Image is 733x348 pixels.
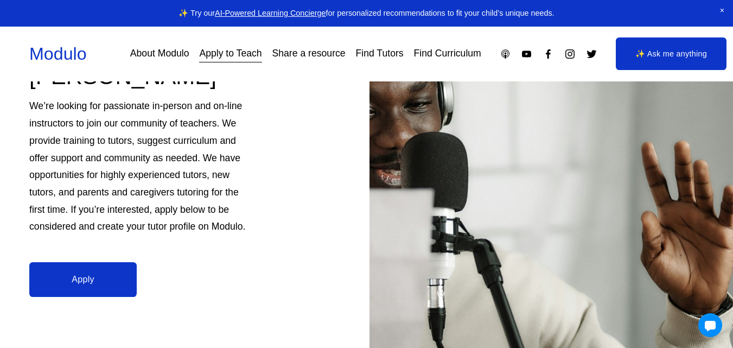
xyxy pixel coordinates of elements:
a: Apple Podcasts [500,48,511,60]
a: About Modulo [130,45,189,64]
a: Twitter [586,48,597,60]
a: Apply [29,262,137,297]
a: Facebook [543,48,554,60]
a: AI-Powered Learning Concierge [215,9,326,17]
a: ✨ Ask me anything [616,37,726,70]
a: Apply to Teach [199,45,262,64]
a: Instagram [564,48,576,60]
a: Find Curriculum [414,45,481,64]
a: Share a resource [272,45,346,64]
a: Modulo [29,44,87,64]
p: We’re looking for passionate in-person and on-line instructors to join our community of teachers.... [29,98,250,236]
a: Find Tutors [356,45,404,64]
a: YouTube [521,48,532,60]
